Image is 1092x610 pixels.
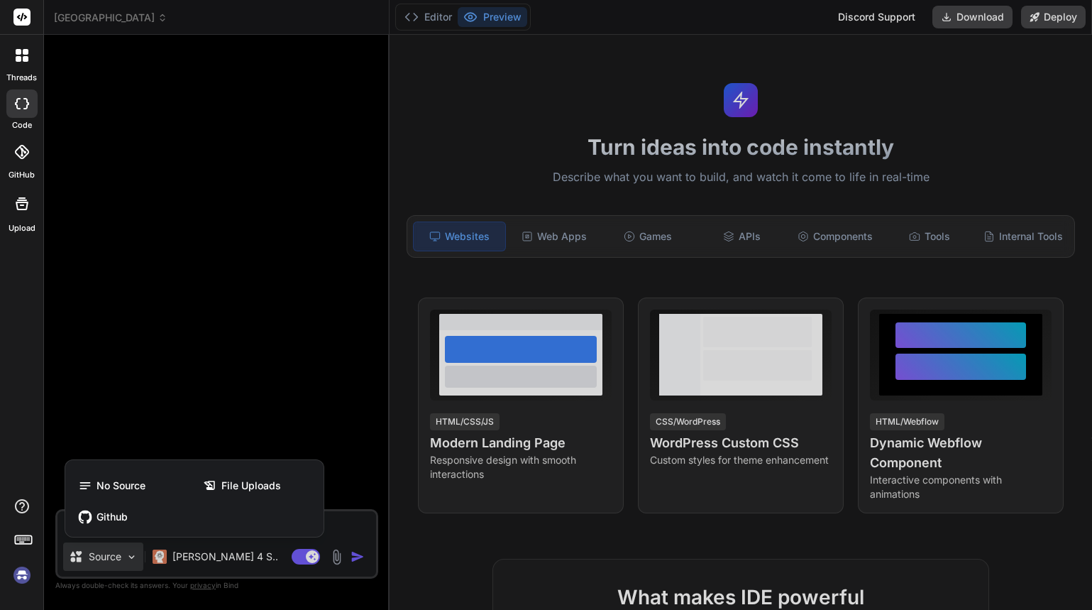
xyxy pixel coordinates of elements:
[9,169,35,181] label: GitHub
[96,479,145,493] span: No Source
[6,72,37,84] label: threads
[9,222,35,234] label: Upload
[221,479,281,493] span: File Uploads
[96,510,128,524] span: Github
[10,563,34,587] img: signin
[12,119,32,131] label: code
